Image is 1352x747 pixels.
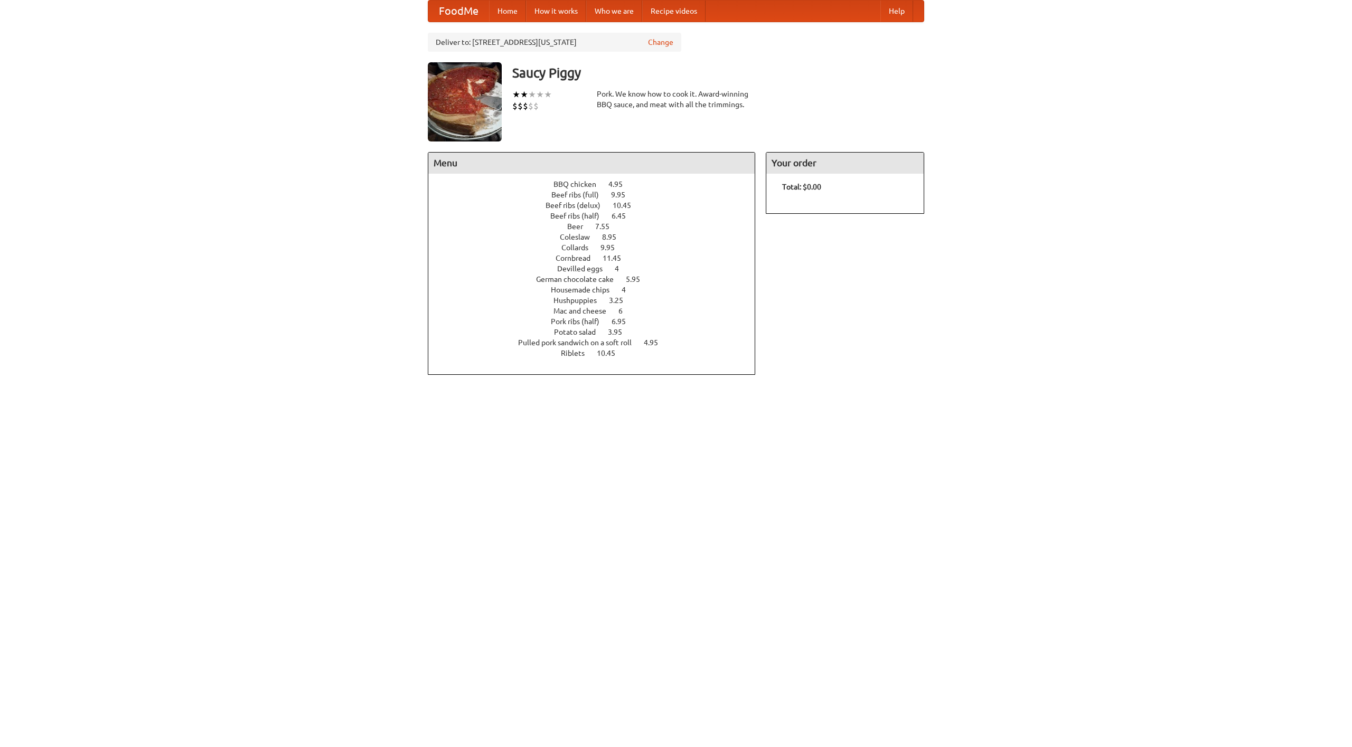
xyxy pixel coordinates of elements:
a: BBQ chicken 4.95 [553,180,642,188]
a: Collards 9.95 [561,243,634,252]
a: Pork ribs (half) 6.95 [551,317,645,326]
a: Devilled eggs 4 [557,264,639,273]
span: Beer [567,222,594,231]
span: 6 [618,307,633,315]
span: Hushpuppies [553,296,607,305]
a: Hushpuppies 3.25 [553,296,643,305]
a: Beer 7.55 [567,222,629,231]
a: Change [648,37,673,48]
span: 3.25 [609,296,634,305]
li: ★ [528,89,536,100]
span: German chocolate cake [536,275,624,283]
a: Who we are [586,1,642,22]
span: 9.95 [611,191,636,199]
a: Recipe videos [642,1,706,22]
span: 3.95 [608,328,633,336]
span: Pork ribs (half) [551,317,610,326]
span: 8.95 [602,233,627,241]
span: 11.45 [603,254,632,262]
span: Devilled eggs [557,264,613,273]
a: German chocolate cake 5.95 [536,275,660,283]
span: Housemade chips [551,286,620,294]
div: Pork. We know how to cook it. Award-winning BBQ sauce, and meat with all the trimmings. [597,89,755,110]
span: Beef ribs (half) [550,212,610,220]
span: Collards [561,243,599,252]
h4: Menu [428,153,755,174]
span: 9.95 [600,243,625,252]
a: Potato salad 3.95 [554,328,642,336]
li: $ [523,100,528,112]
div: Deliver to: [STREET_ADDRESS][US_STATE] [428,33,681,52]
a: How it works [526,1,586,22]
span: 6.95 [612,317,636,326]
span: Beef ribs (delux) [546,201,611,210]
li: ★ [544,89,552,100]
span: 6.45 [612,212,636,220]
a: Cornbread 11.45 [556,254,641,262]
span: 4.95 [608,180,633,188]
span: 5.95 [626,275,651,283]
span: BBQ chicken [553,180,607,188]
span: 10.45 [597,349,626,357]
span: 10.45 [613,201,642,210]
a: Home [489,1,526,22]
img: angular.jpg [428,62,502,141]
a: Mac and cheese 6 [553,307,642,315]
span: Cornbread [556,254,601,262]
li: $ [518,100,523,112]
li: $ [533,100,539,112]
li: ★ [520,89,528,100]
a: Pulled pork sandwich on a soft roll 4.95 [518,338,678,347]
span: 4.95 [644,338,669,347]
a: Help [880,1,913,22]
li: ★ [536,89,544,100]
a: Beef ribs (delux) 10.45 [546,201,651,210]
a: Beef ribs (full) 9.95 [551,191,645,199]
a: Housemade chips 4 [551,286,645,294]
span: Pulled pork sandwich on a soft roll [518,338,642,347]
li: $ [512,100,518,112]
a: Coleslaw 8.95 [560,233,636,241]
a: FoodMe [428,1,489,22]
span: 4 [622,286,636,294]
span: 4 [615,264,630,273]
a: Beef ribs (half) 6.45 [550,212,645,220]
span: Beef ribs (full) [551,191,609,199]
span: 7.55 [595,222,620,231]
a: Riblets 10.45 [561,349,635,357]
h4: Your order [766,153,924,174]
h3: Saucy Piggy [512,62,924,83]
span: Coleslaw [560,233,600,241]
span: Mac and cheese [553,307,617,315]
li: $ [528,100,533,112]
span: Riblets [561,349,595,357]
span: Potato salad [554,328,606,336]
b: Total: $0.00 [782,183,821,191]
li: ★ [512,89,520,100]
